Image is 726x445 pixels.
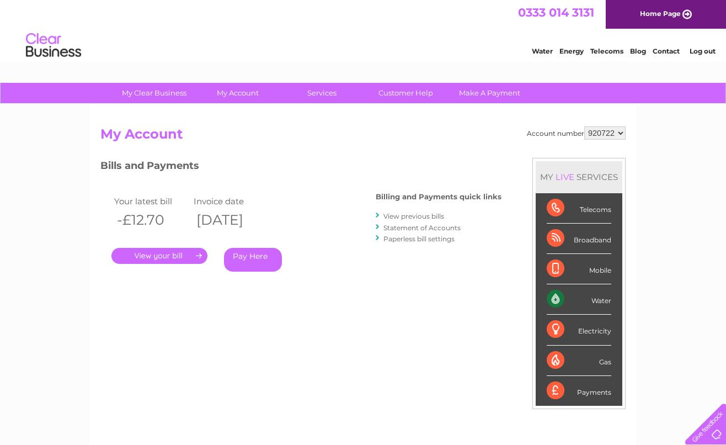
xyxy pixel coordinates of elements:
[111,209,191,231] th: -£12.70
[111,248,207,264] a: .
[100,126,626,147] h2: My Account
[527,126,626,140] div: Account number
[224,248,282,272] a: Pay Here
[590,47,623,55] a: Telecoms
[553,172,576,182] div: LIVE
[547,254,611,284] div: Mobile
[360,83,451,103] a: Customer Help
[547,284,611,315] div: Water
[25,29,82,62] img: logo.png
[547,224,611,254] div: Broadband
[383,235,455,243] a: Paperless bill settings
[383,224,461,232] a: Statement of Accounts
[444,83,535,103] a: Make A Payment
[103,6,624,54] div: Clear Business is a trading name of Verastar Limited (registered in [GEOGRAPHIC_DATA] No. 3667643...
[547,193,611,224] div: Telecoms
[653,47,680,55] a: Contact
[547,376,611,406] div: Payments
[547,346,611,376] div: Gas
[100,158,501,177] h3: Bills and Payments
[518,6,594,19] a: 0333 014 3131
[276,83,367,103] a: Services
[193,83,284,103] a: My Account
[559,47,584,55] a: Energy
[109,83,200,103] a: My Clear Business
[536,161,622,193] div: MY SERVICES
[383,212,444,220] a: View previous bills
[191,209,270,231] th: [DATE]
[376,193,501,201] h4: Billing and Payments quick links
[191,194,270,209] td: Invoice date
[111,194,191,209] td: Your latest bill
[532,47,553,55] a: Water
[630,47,646,55] a: Blog
[690,47,716,55] a: Log out
[547,315,611,345] div: Electricity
